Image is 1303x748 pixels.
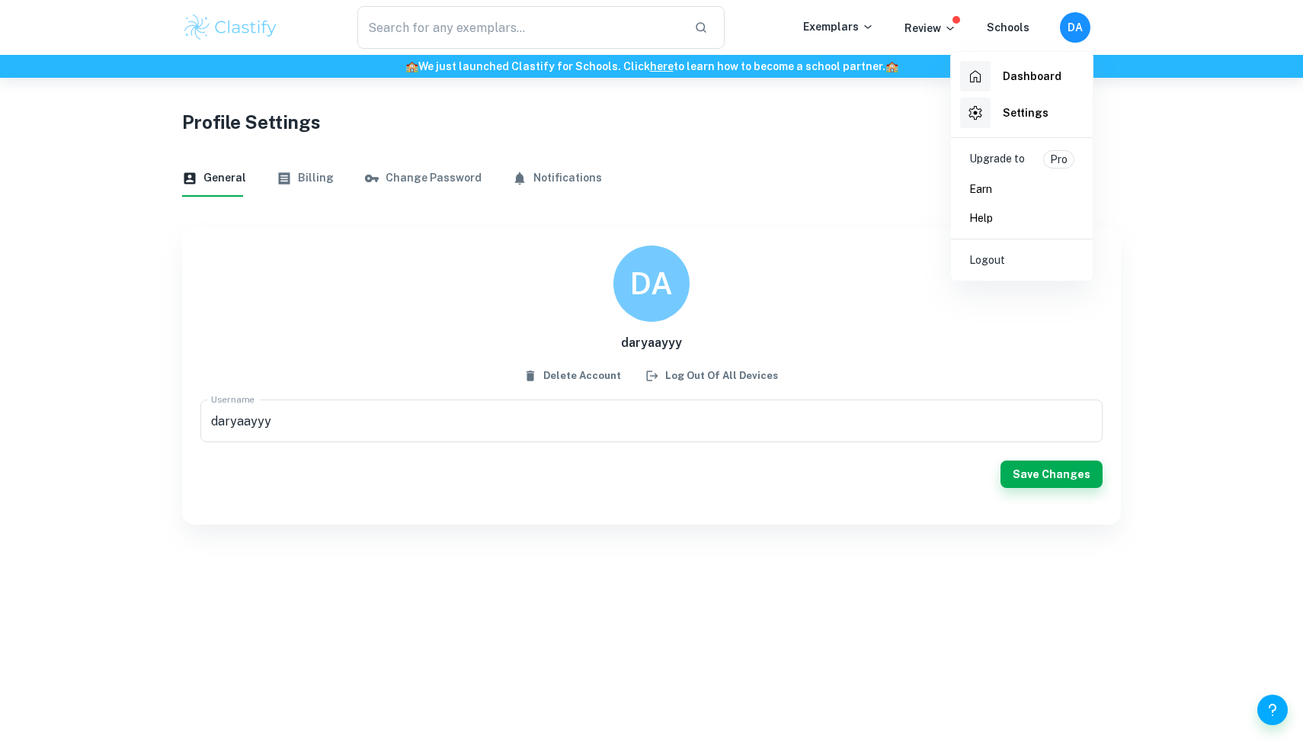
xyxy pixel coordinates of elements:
[969,252,1005,268] p: Logout
[957,95,1087,131] a: Settings
[969,210,993,226] p: Help
[957,58,1087,95] a: Dashboard
[969,150,1025,169] p: Upgrade to
[1049,151,1068,168] p: Pro
[1003,104,1048,121] h6: Settings
[957,175,1087,204] a: Earn
[957,204,1087,233] a: Help
[969,181,992,197] p: Earn
[1003,68,1061,85] h6: Dashboard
